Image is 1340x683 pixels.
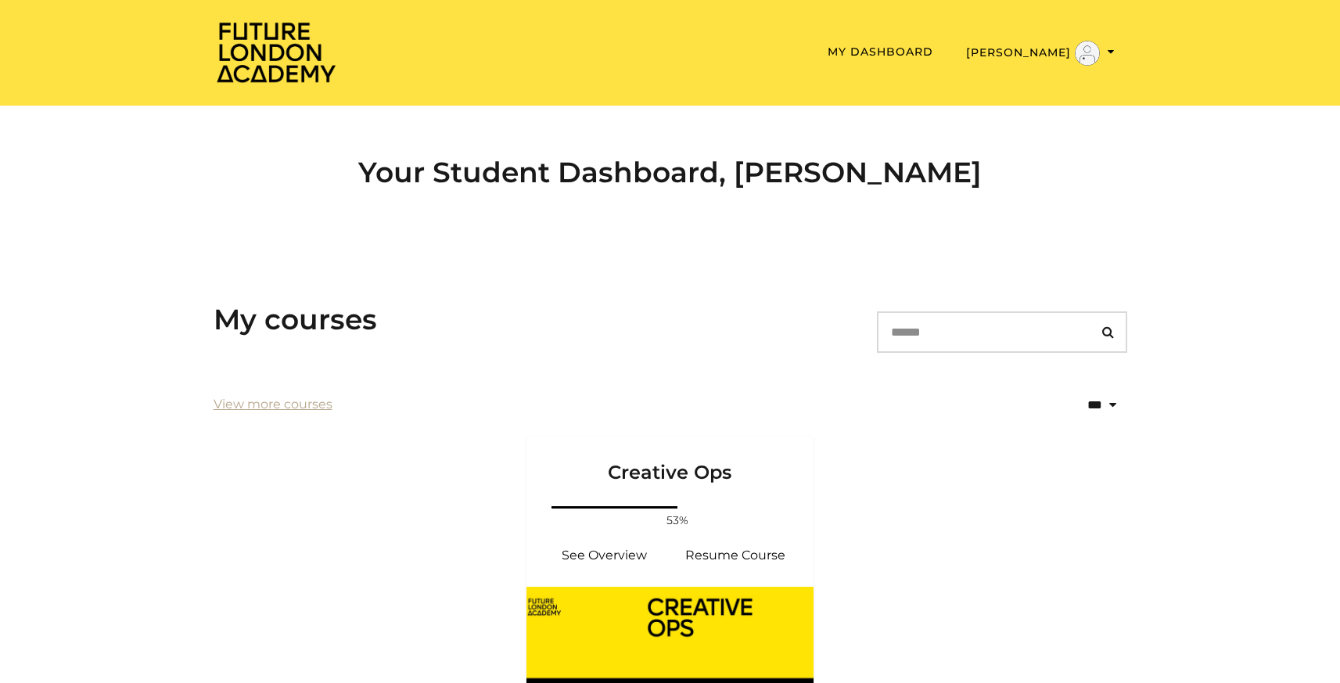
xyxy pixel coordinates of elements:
[214,20,339,84] img: Home Page
[659,512,696,529] span: 53%
[670,537,802,574] a: Creative Ops: Resume Course
[961,40,1119,67] button: Toggle menu
[214,156,1127,189] h2: Your Student Dashboard, [PERSON_NAME]
[828,45,933,59] a: My Dashboard
[526,436,814,503] a: Creative Ops
[539,537,670,574] a: Creative Ops: See Overview
[214,303,377,336] h3: My courses
[545,436,796,484] h3: Creative Ops
[214,395,332,414] a: View more courses
[1036,386,1127,423] select: status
